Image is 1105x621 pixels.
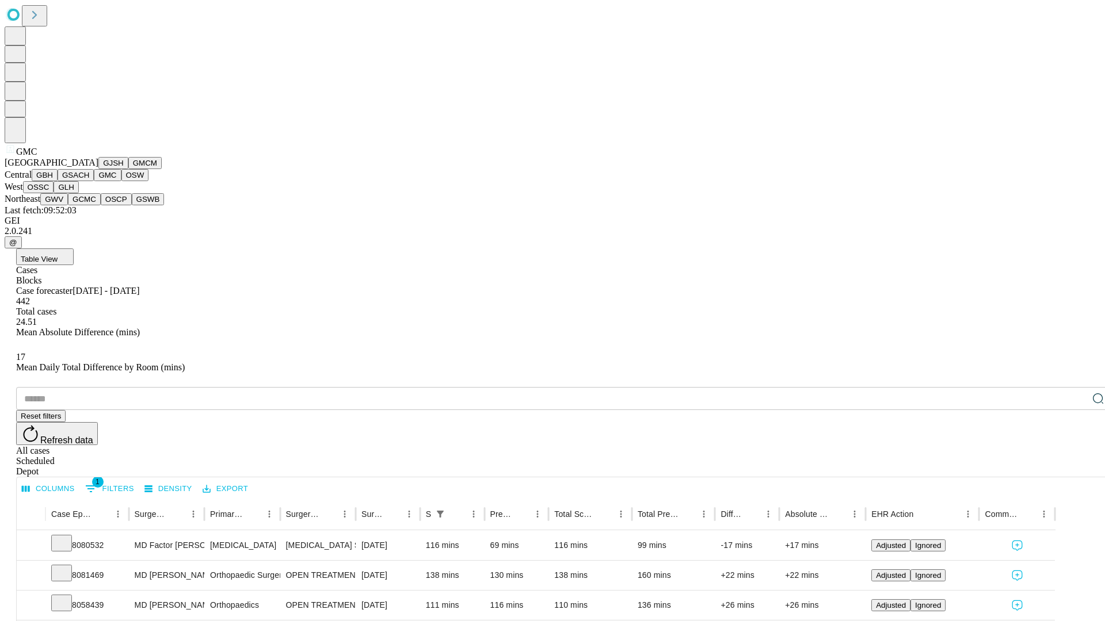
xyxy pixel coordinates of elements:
button: Ignored [910,569,946,581]
span: Central [5,170,32,179]
div: -17 mins [721,531,773,560]
span: Table View [21,255,58,263]
button: GSWB [132,193,165,205]
div: Primary Service [210,509,243,519]
button: Sort [245,506,261,522]
span: Adjusted [876,571,906,580]
button: Expand [22,596,40,616]
div: 1 active filter [432,506,448,522]
button: Menu [337,506,353,522]
div: EHR Action [871,509,913,519]
div: Surgeon Name [135,509,168,519]
div: +26 mins [721,591,773,620]
span: Last fetch: 09:52:03 [5,205,77,215]
div: Total Scheduled Duration [554,509,596,519]
button: @ [5,236,22,248]
span: Reset filters [21,412,61,420]
button: Sort [830,506,847,522]
button: Show filters [82,480,137,498]
div: [DATE] [361,531,414,560]
button: Menu [613,506,629,522]
div: [DATE] [361,591,414,620]
button: Ignored [910,599,946,611]
button: Menu [960,506,976,522]
span: Northeast [5,194,40,204]
button: Sort [680,506,696,522]
button: GSACH [58,169,94,181]
div: Comments [985,509,1018,519]
button: Adjusted [871,599,910,611]
div: 138 mins [554,561,626,590]
span: @ [9,238,17,247]
div: 8058439 [51,591,123,620]
div: 116 mins [490,591,543,620]
button: Adjusted [871,539,910,551]
button: Menu [847,506,863,522]
span: Total cases [16,306,56,316]
div: MD [PERSON_NAME] [PERSON_NAME] [135,591,199,620]
div: 99 mins [638,531,710,560]
button: Show filters [432,506,448,522]
span: 24.51 [16,317,37,327]
span: Case forecaster [16,286,73,296]
button: Sort [321,506,337,522]
div: Difference [721,509,743,519]
button: Ignored [910,539,946,551]
div: 8081469 [51,561,123,590]
span: Adjusted [876,541,906,550]
div: 8080532 [51,531,123,560]
div: Surgery Name [286,509,319,519]
button: Table View [16,248,74,265]
button: Sort [449,506,466,522]
button: OSCP [101,193,132,205]
button: Sort [385,506,401,522]
button: Sort [915,506,931,522]
div: MD Factor [PERSON_NAME] [135,531,199,560]
span: [DATE] - [DATE] [73,286,139,296]
button: Expand [22,536,40,556]
button: Menu [185,506,201,522]
button: Sort [169,506,185,522]
div: 130 mins [490,561,543,590]
button: Menu [1036,506,1052,522]
div: 136 mins [638,591,710,620]
button: GCMC [68,193,101,205]
span: Ignored [915,571,941,580]
button: Reset filters [16,410,66,422]
div: +22 mins [785,561,860,590]
div: 138 mins [426,561,479,590]
div: [MEDICAL_DATA] SKIN [MEDICAL_DATA] AND MUSCLE [286,531,350,560]
div: 69 mins [490,531,543,560]
button: Menu [696,506,712,522]
div: Orthopaedics [210,591,274,620]
span: Refresh data [40,435,93,445]
div: [DATE] [361,561,414,590]
span: 442 [16,296,30,306]
button: Adjusted [871,569,910,581]
span: GMC [16,147,37,156]
button: Export [200,480,251,498]
button: GMCM [128,157,162,169]
div: [MEDICAL_DATA] [210,531,274,560]
button: GMC [94,169,121,181]
span: Ignored [915,541,941,550]
div: MD [PERSON_NAME] [PERSON_NAME] Md [135,561,199,590]
button: GLH [54,181,78,193]
div: OPEN TREATMENT [MEDICAL_DATA] [286,561,350,590]
div: Scheduled In Room Duration [426,509,431,519]
div: OPEN TREATMENT PROXIMAL [MEDICAL_DATA] UNICONDYLAR [286,591,350,620]
div: +22 mins [721,561,773,590]
span: Adjusted [876,601,906,609]
div: Surgery Date [361,509,384,519]
button: GJSH [98,157,128,169]
button: Refresh data [16,422,98,445]
button: Menu [529,506,546,522]
div: +17 mins [785,531,860,560]
button: Sort [94,506,110,522]
div: GEI [5,216,1100,226]
span: [GEOGRAPHIC_DATA] [5,158,98,167]
span: Mean Absolute Difference (mins) [16,327,140,337]
div: 160 mins [638,561,710,590]
div: 2.0.241 [5,226,1100,236]
button: Menu [110,506,126,522]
